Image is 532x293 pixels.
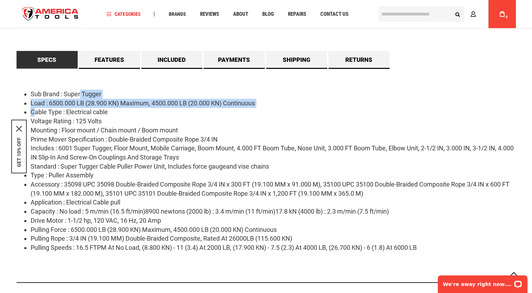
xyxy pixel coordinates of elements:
[204,51,265,69] a: Payments
[17,1,85,27] a: store logo
[200,12,219,17] span: Reviews
[165,9,189,19] a: Brands
[31,135,516,144] li: Prime Mover Specification : Double-Braided Composite Rope 3/4 IN
[103,9,143,19] a: Categories
[233,12,248,17] span: About
[317,9,351,19] a: Contact Us
[259,9,277,19] a: Blog
[320,12,348,17] span: Contact Us
[197,9,222,19] a: Reviews
[266,51,327,69] a: Shipping
[31,180,516,198] li: Accessory : 35098 UPC 35098 Double-Braided Composite Rope 3/4 IN x 300 FT (19.100 MM x 91.000 M),...
[168,12,186,17] span: Brands
[31,216,516,225] li: Drive Motor : 1-1/2 hp, 120 VAC, 16 Hz, 20 Amp
[31,171,516,180] li: Type : Puller Assembly
[230,9,251,19] a: About
[16,126,22,132] svg: close icon
[31,162,516,171] li: Standard : Super Tugger Cable Puller Power Unit, Includes force gaugeand vise chains
[31,225,516,234] li: Pulling Force : 6500.000 LB (28.900 KN) Maximum, 4500.000 LB (20.000 KN) Continuous
[16,126,22,132] button: Close
[31,108,516,117] li: Cable Type : Electrical cable
[31,99,516,108] li: Load : 6500.000 LB (28.900 KN) Maximum, 4500.000 LB (20.000 KN) Continuous
[328,51,390,69] a: Returns
[16,137,22,167] button: GET 10% OFF
[17,1,85,27] img: America Tools
[284,9,309,19] a: Repairs
[506,15,508,19] span: 0
[17,51,78,69] a: Specs
[31,117,516,126] li: Voltage Rating : 125 Volts
[31,144,516,162] li: Includes : 6001 Super Tugger, Floor Mount, Mobile Carriage, Boom Mount, 4.000 FT Boom Tube, Nose ...
[31,90,516,99] li: Sub Brand : Super Tugger
[141,51,203,69] a: Included
[31,126,516,135] li: Mounting : Floor mount / Chain mount / Boom mount
[451,7,464,21] button: Search
[79,51,140,69] a: Features
[31,207,516,216] li: Capacity : No load : 5 m/min (16.5 ft/min)8900 newtons (2000 lb) : 3.4 m/min (11 ft/min)17.8 kN (...
[107,12,140,17] span: Categories
[433,271,532,293] iframe: LiveChat chat widget
[31,243,516,252] li: Pulling Speeds : 16.5 FTPM At No Load, (8.800 KN) - 11 (3.4) At 2000 LB, (17.900 KN) - 7.5 (2.3) ...
[288,12,306,17] span: Repairs
[262,12,274,17] span: Blog
[31,198,516,207] li: Application : Electrical Cable pull
[31,234,516,243] li: Pulling Rope : 3/4 IN (19.100 MM) Double-Braided Composite, Rated At 26000LB (115.600 KN)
